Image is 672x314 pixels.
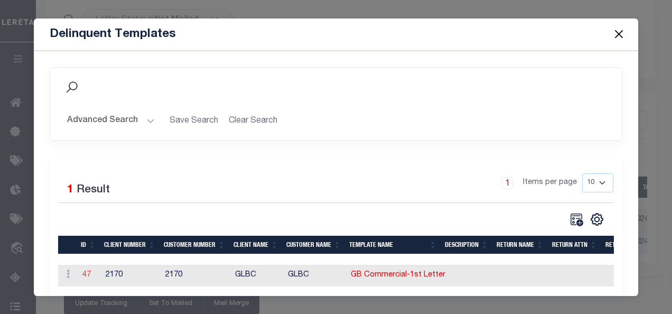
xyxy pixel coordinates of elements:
th: RETURN NAME: activate to sort column ascending [492,236,548,254]
td: GLBC [231,265,284,287]
th: &nbsp; [58,236,77,254]
th: CLIENT NUMBER: activate to sort column ascending [100,236,160,254]
th: CUSTOMER NUMBER: activate to sort column ascending [160,236,229,254]
a: GB Commercial-1st Letter [351,271,445,279]
th: RETURN ADDRESS: activate to sort column ascending [601,236,666,254]
a: 1 [501,177,513,189]
h5: Delinquent Templates [50,27,176,42]
span: Items per page [523,177,577,189]
a: 47 [82,271,91,279]
button: Advanced Search [67,111,155,132]
td: 2170 [101,265,161,287]
button: Close [612,27,626,41]
th: CUSTOMER NAME: activate to sort column ascending [282,236,345,254]
label: Result [77,182,110,199]
span: 1 [67,184,73,196]
th: TEMPLATE NAME: activate to sort column ascending [345,236,441,254]
th: ID: activate to sort column ascending [77,236,100,254]
td: GLBC [284,265,347,287]
td: 2170 [161,265,231,287]
th: RETURN ATTN: activate to sort column ascending [548,236,601,254]
th: CLIENT NAME: activate to sort column ascending [229,236,282,254]
th: DESCRIPTION: activate to sort column ascending [441,236,492,254]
